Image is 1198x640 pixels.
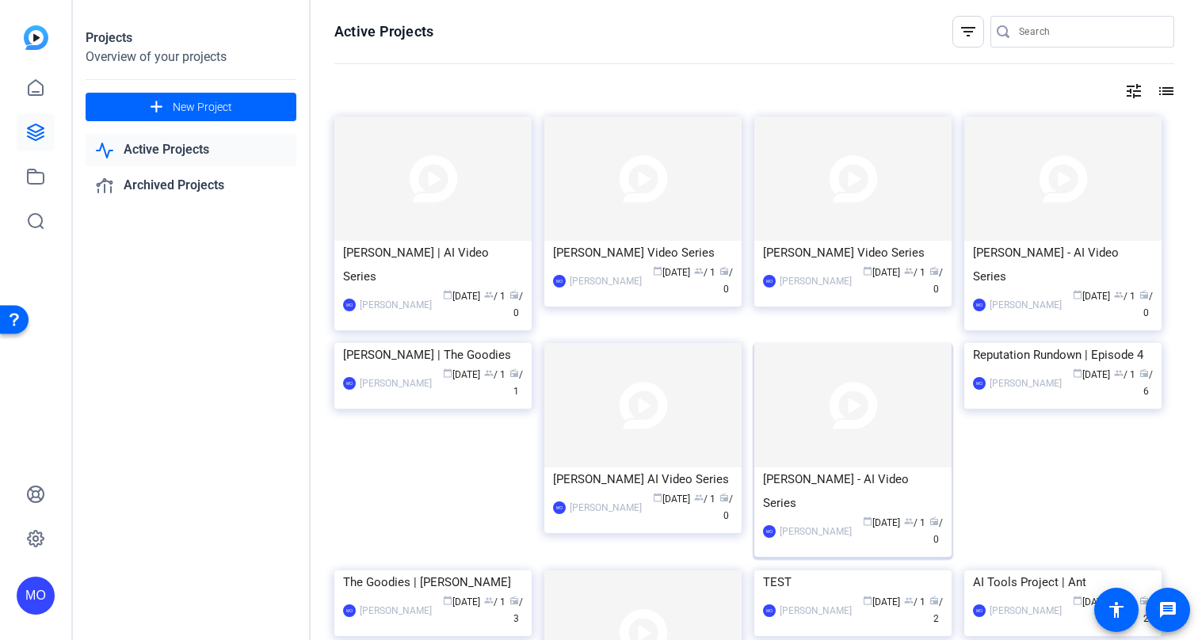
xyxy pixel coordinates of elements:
[484,290,494,299] span: group
[509,596,519,605] span: radio
[653,267,690,278] span: [DATE]
[443,368,452,378] span: calendar_today
[990,297,1062,313] div: [PERSON_NAME]
[570,500,642,516] div: [PERSON_NAME]
[1073,368,1082,378] span: calendar_today
[360,375,432,391] div: [PERSON_NAME]
[973,604,986,617] div: MO
[929,596,939,605] span: radio
[509,290,519,299] span: radio
[443,596,452,605] span: calendar_today
[763,241,943,265] div: [PERSON_NAME] Video Series
[17,577,55,615] div: MO
[763,525,776,538] div: MO
[973,241,1153,288] div: [PERSON_NAME] - AI Video Series
[343,604,356,617] div: MO
[780,273,852,289] div: [PERSON_NAME]
[86,170,296,202] a: Archived Projects
[24,25,48,50] img: blue-gradient.svg
[443,369,480,380] span: [DATE]
[1073,596,1082,605] span: calendar_today
[334,22,433,41] h1: Active Projects
[86,29,296,48] div: Projects
[904,596,925,608] span: / 1
[1114,368,1124,378] span: group
[1139,290,1149,299] span: radio
[147,97,166,117] mat-icon: add
[553,467,733,491] div: [PERSON_NAME] AI Video Series
[553,241,733,265] div: [PERSON_NAME] Video Series
[904,516,914,526] span: group
[343,241,523,288] div: [PERSON_NAME] | AI Video Series
[484,368,494,378] span: group
[1073,369,1110,380] span: [DATE]
[694,267,715,278] span: / 1
[929,596,943,624] span: / 2
[780,524,852,539] div: [PERSON_NAME]
[570,273,642,289] div: [PERSON_NAME]
[694,266,704,276] span: group
[360,297,432,313] div: [PERSON_NAME]
[929,517,943,545] span: / 0
[1019,22,1162,41] input: Search
[904,517,925,528] span: / 1
[990,375,1062,391] div: [PERSON_NAME]
[763,604,776,617] div: MO
[959,22,978,41] mat-icon: filter_list
[1155,82,1174,101] mat-icon: list
[443,596,480,608] span: [DATE]
[553,275,566,288] div: MO
[509,291,523,318] span: / 0
[443,290,452,299] span: calendar_today
[1073,596,1110,608] span: [DATE]
[343,377,356,390] div: MO
[509,596,523,624] span: / 3
[484,291,506,302] span: / 1
[763,570,943,594] div: TEST
[1139,291,1153,318] span: / 0
[863,267,900,278] span: [DATE]
[780,603,852,619] div: [PERSON_NAME]
[904,596,914,605] span: group
[509,369,523,397] span: / 1
[990,603,1062,619] div: [PERSON_NAME]
[763,275,776,288] div: MO
[484,596,494,605] span: group
[1139,369,1153,397] span: / 6
[863,596,872,605] span: calendar_today
[86,48,296,67] div: Overview of your projects
[973,343,1153,367] div: Reputation Rundown | Episode 4
[443,291,480,302] span: [DATE]
[929,516,939,526] span: radio
[1073,290,1082,299] span: calendar_today
[173,99,232,116] span: New Project
[863,517,900,528] span: [DATE]
[484,596,506,608] span: / 1
[863,266,872,276] span: calendar_today
[719,266,729,276] span: radio
[719,493,733,521] span: / 0
[553,501,566,514] div: MO
[86,93,296,121] button: New Project
[1139,596,1153,624] span: / 2
[904,266,914,276] span: group
[343,570,523,594] div: The Goodies | [PERSON_NAME]
[929,266,939,276] span: radio
[653,266,662,276] span: calendar_today
[719,493,729,502] span: radio
[653,493,690,505] span: [DATE]
[86,134,296,166] a: Active Projects
[1114,290,1124,299] span: group
[694,493,704,502] span: group
[1124,82,1143,101] mat-icon: tune
[863,516,872,526] span: calendar_today
[653,493,662,502] span: calendar_today
[1158,600,1177,619] mat-icon: message
[973,377,986,390] div: MO
[904,267,925,278] span: / 1
[763,467,943,515] div: [PERSON_NAME] - AI Video Series
[929,267,943,295] span: / 0
[343,299,356,311] div: MO
[719,267,733,295] span: / 0
[1114,369,1135,380] span: / 1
